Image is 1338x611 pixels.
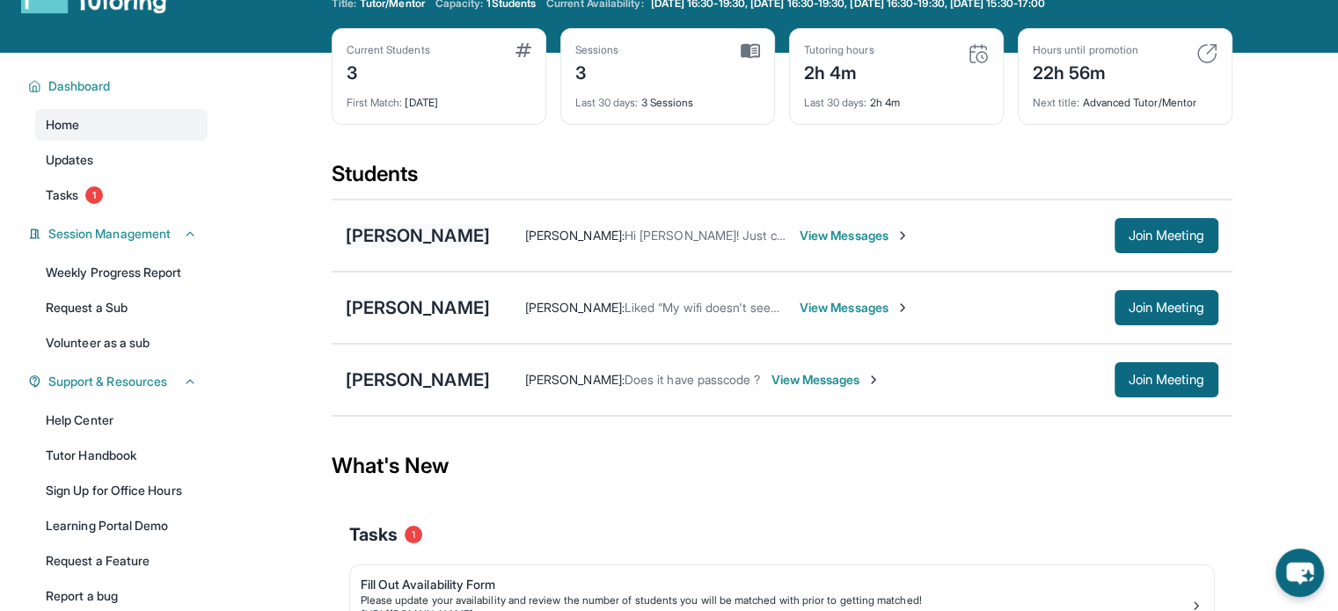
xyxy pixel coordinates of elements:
span: 1 [85,186,103,204]
span: Updates [46,151,94,169]
div: Fill Out Availability Form [361,576,1189,593]
span: Home [46,116,79,134]
span: Support & Resources [48,373,167,390]
span: [PERSON_NAME] : [525,372,625,387]
div: 2h 4m [804,85,989,110]
span: Tasks [349,522,398,547]
span: Join Meeting [1129,375,1204,385]
span: Does it have passcode ? [625,372,761,387]
a: Help Center [35,404,208,436]
img: card [1196,43,1217,64]
span: Tasks [46,186,78,204]
a: Updates [35,144,208,176]
a: Request a Sub [35,292,208,324]
span: Liked “My wifi doesn't seem to be working, so I am going …” [625,300,958,315]
a: Weekly Progress Report [35,257,208,288]
button: Dashboard [41,77,197,95]
span: First Match : [347,96,403,109]
span: 1 [405,526,422,543]
div: Hours until promotion [1033,43,1138,57]
img: card [515,43,531,57]
div: [PERSON_NAME] [346,223,490,248]
span: Last 30 days : [575,96,639,109]
img: Chevron-Right [866,373,881,387]
span: [PERSON_NAME] : [525,228,625,243]
div: Advanced Tutor/Mentor [1033,85,1217,110]
div: What's New [332,427,1232,505]
div: [PERSON_NAME] [346,295,490,320]
span: [PERSON_NAME] : [525,300,625,315]
div: Please update your availability and review the number of students you will be matched with prior ... [361,593,1189,607]
button: Support & Resources [41,373,197,390]
div: Students [332,160,1232,199]
a: Tasks1 [35,179,208,211]
div: 3 Sessions [575,85,760,110]
span: Dashboard [48,77,111,95]
img: Chevron-Right [896,301,910,315]
img: card [968,43,989,64]
div: 2h 4m [804,57,874,85]
button: Session Management [41,225,197,243]
span: Session Management [48,225,171,243]
span: Next title : [1033,96,1080,109]
img: Chevron-Right [896,229,910,243]
button: Join Meeting [1115,218,1218,253]
span: View Messages [771,371,881,389]
div: [DATE] [347,85,531,110]
a: Home [35,109,208,141]
div: [PERSON_NAME] [346,367,490,392]
a: Sign Up for Office Hours [35,475,208,506]
button: Join Meeting [1115,290,1218,325]
span: Last 30 days : [804,96,867,109]
div: 3 [575,57,619,85]
span: View Messages [800,227,910,244]
img: card [741,43,760,59]
a: Volunteer as a sub [35,327,208,359]
a: Request a Feature [35,545,208,577]
span: Join Meeting [1129,230,1204,241]
div: 3 [347,57,430,85]
button: chat-button [1276,549,1324,597]
a: Tutor Handbook [35,440,208,471]
div: 22h 56m [1033,57,1138,85]
span: View Messages [800,299,910,316]
button: Join Meeting [1115,362,1218,397]
div: Current Students [347,43,430,57]
div: Tutoring hours [804,43,874,57]
a: Learning Portal Demo [35,510,208,542]
span: Join Meeting [1129,302,1204,313]
div: Sessions [575,43,619,57]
